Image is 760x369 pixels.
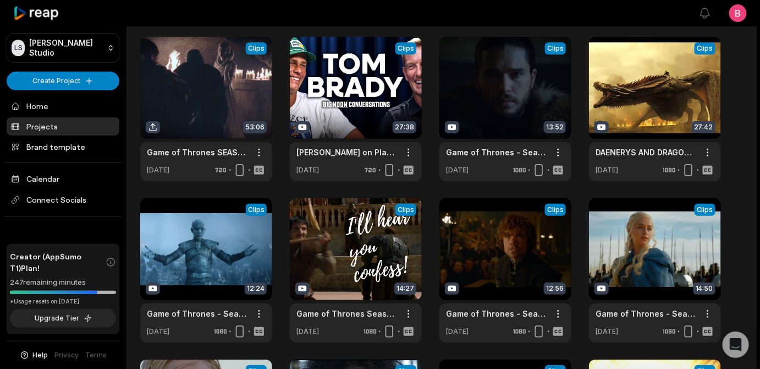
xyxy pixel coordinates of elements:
[147,146,248,158] a: Game of Thrones SEASON 1 CAP 1
[446,308,547,319] a: Game of Thrones - Season 4 - Top 10 Moments
[723,332,749,358] div: Open Intercom Messenger
[10,297,116,306] div: *Usage resets on [DATE]
[29,38,103,58] p: [PERSON_NAME] Studio
[10,251,106,274] span: Creator (AppSumo T1) Plan!
[33,350,48,360] span: Help
[7,117,119,135] a: Projects
[147,308,248,319] a: Game of Thrones - Season 5 - Top 10 Moments
[596,308,697,319] a: Game of Thrones - Season 3 - Top 10 Moments
[10,277,116,288] div: 247 remaining minutes
[7,170,119,188] a: Calendar
[446,146,547,158] a: Game of Thrones - Season 6 - Top 10 Moments
[55,350,79,360] a: Privacy
[86,350,107,360] a: Terms
[7,138,119,156] a: Brand template
[296,146,398,158] a: [PERSON_NAME] on Player Development, [PERSON_NAME] at UNC and Super Bowl from the Booth
[10,309,116,328] button: Upgrade Tier
[596,146,697,158] a: DAENERYS AND DRAGONS- ALL SCENES - SEASON 1-7
[7,190,119,210] span: Connect Socials
[7,72,119,90] button: Create Project
[12,40,25,56] div: LS
[19,350,48,360] button: Help
[296,308,398,319] a: Game of Thrones Season 4 All fights and Battles Scenes
[7,97,119,115] a: Home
